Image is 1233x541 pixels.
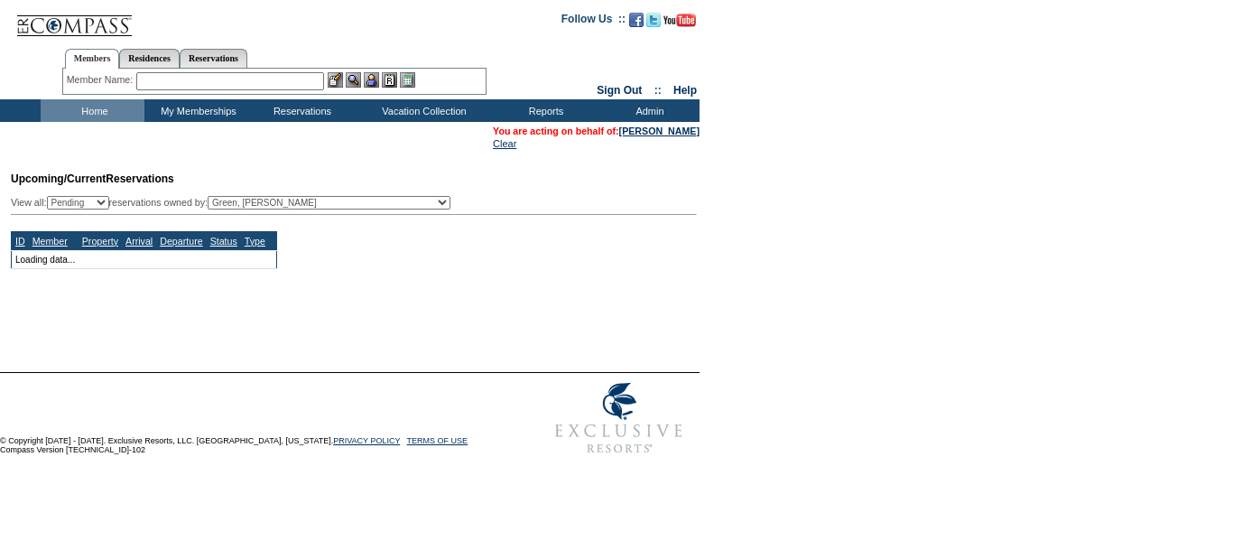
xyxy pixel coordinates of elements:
[493,126,700,136] span: You are acting on behalf of:
[346,72,361,88] img: View
[673,84,697,97] a: Help
[210,236,237,247] a: Status
[663,14,696,27] img: Subscribe to our YouTube Channel
[382,72,397,88] img: Reservations
[11,196,459,210] div: View all: reservations owned by:
[328,72,343,88] img: b_edit.gif
[597,84,642,97] a: Sign Out
[180,49,247,68] a: Reservations
[492,99,596,122] td: Reports
[352,99,492,122] td: Vacation Collection
[248,99,352,122] td: Reservations
[11,173,106,185] span: Upcoming/Current
[629,13,644,27] img: Become our fan on Facebook
[407,436,468,445] a: TERMS OF USE
[32,236,68,247] a: Member
[15,236,25,247] a: ID
[596,99,700,122] td: Admin
[654,84,662,97] span: ::
[663,18,696,29] a: Subscribe to our YouTube Channel
[11,173,174,185] span: Reservations
[245,236,265,247] a: Type
[144,99,248,122] td: My Memberships
[333,436,400,445] a: PRIVACY POLICY
[67,72,136,88] div: Member Name:
[160,236,202,247] a: Departure
[119,49,180,68] a: Residences
[646,13,661,27] img: Follow us on Twitter
[493,138,516,149] a: Clear
[538,373,700,463] img: Exclusive Resorts
[125,236,153,247] a: Arrival
[65,49,120,69] a: Members
[400,72,415,88] img: b_calculator.gif
[364,72,379,88] img: Impersonate
[41,99,144,122] td: Home
[646,18,661,29] a: Follow us on Twitter
[629,18,644,29] a: Become our fan on Facebook
[12,250,277,268] td: Loading data...
[619,126,700,136] a: [PERSON_NAME]
[82,236,118,247] a: Property
[561,11,626,33] td: Follow Us ::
